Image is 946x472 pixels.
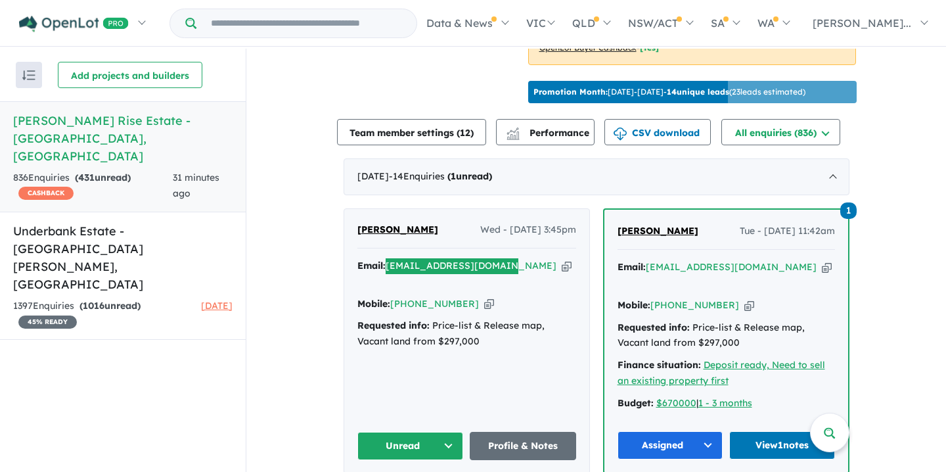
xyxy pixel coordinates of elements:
div: | [618,396,835,412]
strong: Email: [618,261,646,273]
strong: ( unread) [79,300,141,312]
button: Assigned [618,431,723,460]
strong: Mobile: [357,298,390,310]
input: Try estate name, suburb, builder or developer [199,9,414,37]
strong: ( unread) [75,172,131,183]
h5: [PERSON_NAME] Rise Estate - [GEOGRAPHIC_DATA] , [GEOGRAPHIC_DATA] [13,112,233,165]
button: Copy [562,259,572,273]
b: 14 unique leads [667,87,729,97]
div: 1397 Enquir ies [13,298,201,330]
strong: Requested info: [357,319,430,331]
img: bar-chart.svg [507,131,520,140]
button: Performance [496,119,595,145]
button: Unread [357,432,464,460]
button: All enquiries (836) [721,119,840,145]
p: [DATE] - [DATE] - ( 23 leads estimated) [533,86,805,98]
div: Price-list & Release map, Vacant land from $297,000 [618,320,835,352]
span: 45 % READY [18,316,77,329]
strong: Email: [357,260,386,271]
button: Copy [822,260,832,274]
span: CASHBACK [18,187,74,200]
strong: Mobile: [618,299,650,311]
a: [PHONE_NUMBER] [650,299,739,311]
a: 1 - 3 months [698,397,752,409]
a: [PERSON_NAME] [357,222,438,238]
a: [EMAIL_ADDRESS][DOMAIN_NAME] [646,261,817,273]
span: 1016 [83,300,104,312]
span: 431 [78,172,95,183]
div: [DATE] [344,158,849,195]
strong: Requested info: [618,321,690,333]
a: View1notes [729,431,835,460]
span: 1 [451,170,456,182]
img: download icon [614,128,627,141]
a: [PERSON_NAME] [618,224,698,239]
strong: Budget: [618,397,654,409]
div: 836 Enquir ies [13,170,173,202]
a: Deposit ready, Need to sell an existing property first [618,359,825,387]
span: 1 [840,202,857,219]
strong: Finance situation: [618,359,701,371]
button: CSV download [604,119,711,145]
button: Copy [484,297,494,311]
b: Promotion Month: [533,87,608,97]
img: sort.svg [22,70,35,80]
span: [PERSON_NAME] [357,224,438,235]
button: Add projects and builders [58,62,202,88]
span: - 14 Enquir ies [389,170,492,182]
a: $670000 [656,397,696,409]
button: Copy [744,298,754,312]
span: [DATE] [201,300,233,312]
a: Profile & Notes [470,432,576,460]
span: Wed - [DATE] 3:45pm [480,222,576,238]
span: Tue - [DATE] 11:42am [740,224,835,239]
a: [PHONE_NUMBER] [390,298,479,310]
a: 1 [840,201,857,219]
div: Price-list & Release map, Vacant land from $297,000 [357,318,576,350]
img: Openlot PRO Logo White [19,16,129,32]
span: 31 minutes ago [173,172,219,199]
span: Performance [508,127,589,139]
span: [PERSON_NAME] [618,225,698,237]
img: line-chart.svg [507,128,518,135]
a: [EMAIL_ADDRESS][DOMAIN_NAME] [386,260,556,271]
span: 12 [460,127,470,139]
button: Team member settings (12) [337,119,486,145]
span: [PERSON_NAME]... [813,16,911,30]
strong: ( unread) [447,170,492,182]
h5: Underbank Estate - [GEOGRAPHIC_DATA][PERSON_NAME] , [GEOGRAPHIC_DATA] [13,222,233,293]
